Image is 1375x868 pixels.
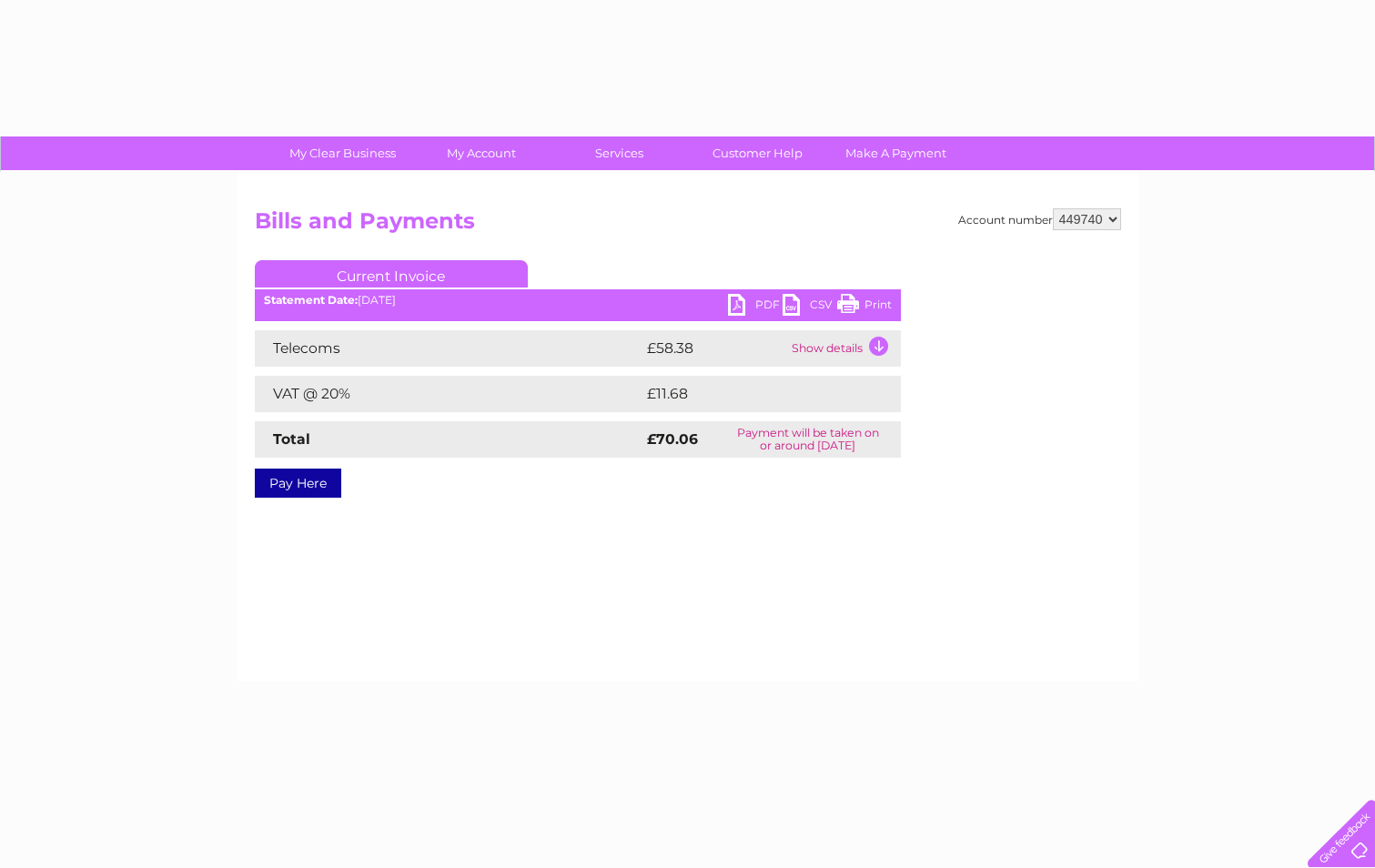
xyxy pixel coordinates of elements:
[255,294,901,307] div: [DATE]
[787,330,901,367] td: Show details
[642,330,787,367] td: £58.38
[406,136,556,170] a: My Account
[783,294,837,320] a: CSV
[255,260,528,288] a: Current Invoice
[268,136,418,170] a: My Clear Business
[821,136,971,170] a: Make A Payment
[958,208,1121,230] div: Account number
[728,294,783,320] a: PDF
[715,421,900,458] td: Payment will be taken on or around [DATE]
[255,330,642,367] td: Telecoms
[273,430,310,448] strong: Total
[255,469,341,498] a: Pay Here
[255,376,642,412] td: VAT @ 20%
[837,294,892,320] a: Print
[255,208,1121,243] h2: Bills and Payments
[647,430,698,448] strong: £70.06
[544,136,694,170] a: Services
[642,376,861,412] td: £11.68
[264,293,358,307] b: Statement Date:
[682,136,833,170] a: Customer Help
